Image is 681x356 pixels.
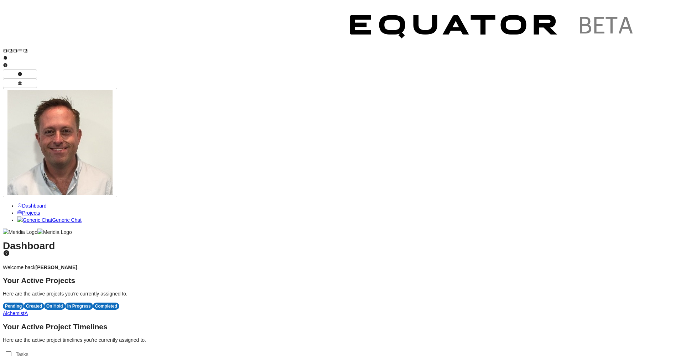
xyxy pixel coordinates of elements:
[3,264,678,271] p: Welcome back .
[36,265,77,270] strong: [PERSON_NAME]
[3,336,678,344] p: Here are the active project timelines you're currently assigned to.
[22,210,40,216] span: Projects
[17,217,82,223] a: Generic ChatGeneric Chat
[3,290,678,297] p: Here are the active projects you're currently assigned to.
[22,203,47,209] span: Dashboard
[17,216,52,224] img: Generic Chat
[3,277,678,284] h2: Your Active Projects
[338,3,648,53] img: Customer Logo
[65,303,93,310] div: In Progress
[7,90,113,195] img: Profile Icon
[93,303,119,310] div: Completed
[24,303,44,310] div: Created
[37,229,72,236] img: Meridia Logo
[3,323,678,330] h2: Your Active Project Timelines
[25,310,28,316] span: A
[3,242,678,257] h1: Dashboard
[3,310,28,316] a: AlchemistA
[44,303,65,310] div: On Hold
[17,203,47,209] a: Dashboard
[28,3,338,53] img: Customer Logo
[52,217,81,223] span: Generic Chat
[3,229,37,236] img: Meridia Logo
[3,303,24,310] div: Pending
[17,210,40,216] a: Projects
